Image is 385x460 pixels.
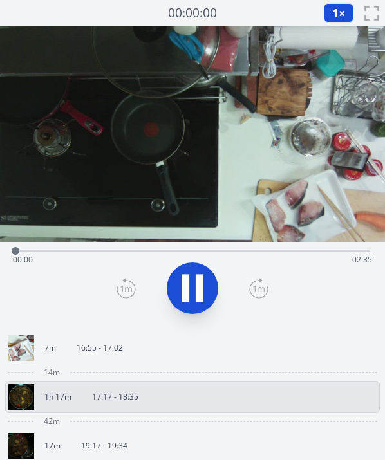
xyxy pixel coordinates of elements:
[44,441,61,451] p: 17m
[324,3,353,23] button: 1×
[44,367,60,378] span: 14m
[8,433,34,459] img: 250928101759_thumb.jpeg
[81,441,127,451] p: 19:17 - 19:34
[332,5,339,21] span: 1
[77,343,123,353] p: 16:55 - 17:02
[44,343,56,353] p: 7m
[352,254,372,265] span: 02:35
[92,392,138,402] p: 17:17 - 18:35
[168,4,217,23] a: 00:00:00
[8,384,34,410] img: 250928081807_thumb.jpeg
[8,335,34,361] img: 250928075615_thumb.jpeg
[44,392,71,402] p: 1h 17m
[44,416,60,427] span: 42m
